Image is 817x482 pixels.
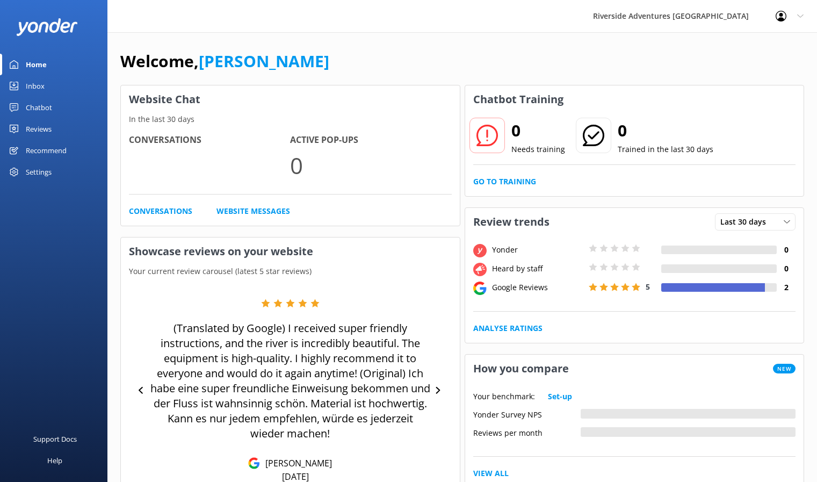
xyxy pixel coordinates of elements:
div: Support Docs [33,428,77,450]
p: In the last 30 days [121,113,460,125]
h2: 0 [618,118,713,143]
p: 0 [290,147,451,183]
h4: 0 [777,263,796,275]
div: Settings [26,161,52,183]
img: yonder-white-logo.png [16,18,78,36]
p: Your current review carousel (latest 5 star reviews) [121,265,460,277]
div: Heard by staff [489,263,586,275]
div: Yonder [489,244,586,256]
div: Recommend [26,140,67,161]
a: Website Messages [216,205,290,217]
a: Go to Training [473,176,536,188]
p: (Translated by Google) I received super friendly instructions, and the river is incredibly beauti... [150,321,430,441]
a: Conversations [129,205,192,217]
h3: Chatbot Training [465,85,572,113]
p: Trained in the last 30 days [618,143,713,155]
h4: 2 [777,282,796,293]
a: Analyse Ratings [473,322,543,334]
span: 5 [646,282,650,292]
a: Set-up [548,391,572,402]
h2: 0 [511,118,565,143]
h4: Active Pop-ups [290,133,451,147]
div: Yonder Survey NPS [473,409,581,419]
h3: Review trends [465,208,558,236]
p: [PERSON_NAME] [260,457,332,469]
h3: Website Chat [121,85,460,113]
div: Google Reviews [489,282,586,293]
div: Reviews per month [473,427,581,437]
div: Inbox [26,75,45,97]
h4: 0 [777,244,796,256]
span: Last 30 days [720,216,772,228]
h3: How you compare [465,355,577,383]
a: [PERSON_NAME] [199,50,329,72]
p: Needs training [511,143,565,155]
div: Home [26,54,47,75]
p: Your benchmark: [473,391,535,402]
div: Chatbot [26,97,52,118]
div: Help [47,450,62,471]
h3: Showcase reviews on your website [121,238,460,265]
span: New [773,364,796,373]
h4: Conversations [129,133,290,147]
img: Google Reviews [248,457,260,469]
a: View All [473,467,509,479]
h1: Welcome, [120,48,329,74]
div: Reviews [26,118,52,140]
